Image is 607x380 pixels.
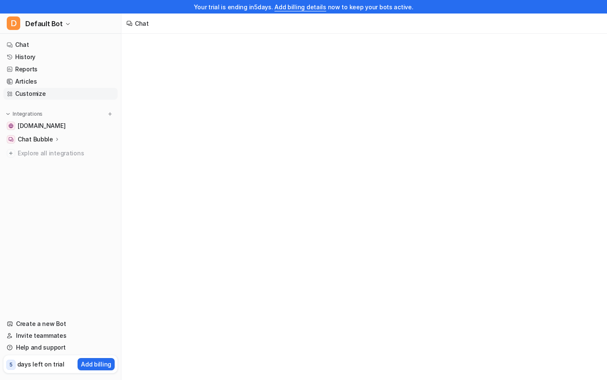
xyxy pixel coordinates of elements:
a: Customize [3,88,118,100]
a: velasco810.github.io[DOMAIN_NAME] [3,120,118,132]
a: Articles [3,76,118,87]
span: Explore all integrations [18,147,114,160]
a: Invite teammates [3,330,118,342]
img: explore all integrations [7,149,15,157]
button: Integrations [3,110,45,118]
img: menu_add.svg [107,111,113,117]
a: Explore all integrations [3,147,118,159]
a: History [3,51,118,63]
p: Add billing [81,360,111,369]
img: expand menu [5,111,11,117]
span: Default Bot [25,18,63,30]
p: days left on trial [17,360,64,369]
button: Add billing [78,358,115,370]
a: Reports [3,63,118,75]
img: velasco810.github.io [8,123,13,128]
a: Create a new Bot [3,318,118,330]
p: Integrations [13,111,43,117]
p: 5 [9,361,13,369]
p: Chat Bubble [18,135,53,144]
span: D [7,16,20,30]
img: Chat Bubble [8,137,13,142]
a: Help and support [3,342,118,353]
div: Chat [135,19,149,28]
span: [DOMAIN_NAME] [18,122,65,130]
a: Add billing details [274,3,326,11]
a: Chat [3,39,118,51]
